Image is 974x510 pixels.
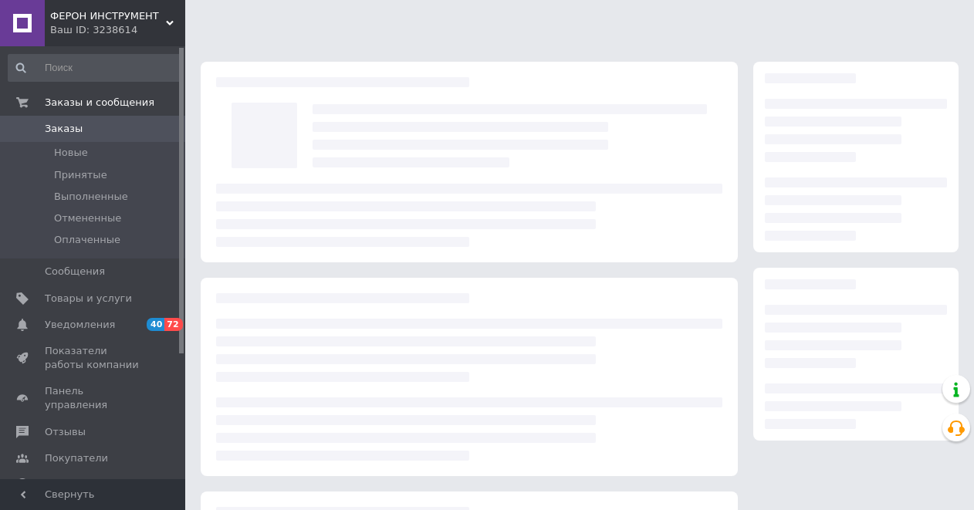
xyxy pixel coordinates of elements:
span: Принятые [54,168,107,182]
span: Уведомления [45,318,115,332]
span: ФЕРОН ИНСТРУМЕНТ [50,9,166,23]
span: Заказы и сообщения [45,96,154,110]
span: Каталог ProSale [45,478,128,491]
span: Выполненные [54,190,128,204]
span: Отмененные [54,211,121,225]
span: Панель управления [45,384,143,412]
div: Ваш ID: 3238614 [50,23,185,37]
span: Сообщения [45,265,105,279]
span: 72 [164,318,182,331]
span: 40 [147,318,164,331]
span: Заказы [45,122,83,136]
span: Оплаченные [54,233,120,247]
span: Новые [54,146,88,160]
span: Отзывы [45,425,86,439]
input: Поиск [8,54,182,82]
span: Товары и услуги [45,292,132,306]
span: Покупатели [45,451,108,465]
span: Показатели работы компании [45,344,143,372]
